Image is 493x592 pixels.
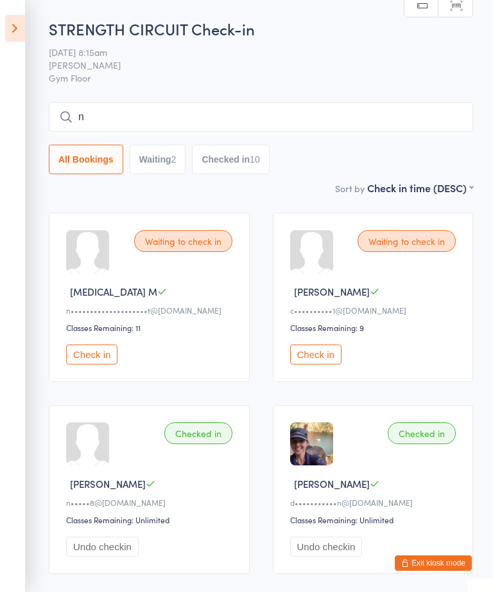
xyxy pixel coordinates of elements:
[294,477,370,490] span: [PERSON_NAME]
[171,154,177,165] div: 2
[335,182,365,195] label: Sort by
[367,181,473,195] div: Check in time (DESC)
[70,285,157,298] span: [MEDICAL_DATA] M
[49,46,453,58] span: [DATE] 8:15am
[192,145,269,174] button: Checked in10
[388,422,456,444] div: Checked in
[130,145,186,174] button: Waiting2
[66,345,117,364] button: Check in
[49,102,473,132] input: Search
[134,230,232,252] div: Waiting to check in
[358,230,456,252] div: Waiting to check in
[49,71,473,84] span: Gym Floor
[66,514,236,525] div: Classes Remaining: Unlimited
[250,154,260,165] div: 10
[49,18,473,39] h2: STRENGTH CIRCUIT Check-in
[290,345,342,364] button: Check in
[49,145,123,174] button: All Bookings
[49,58,453,71] span: [PERSON_NAME]
[290,305,460,316] div: c••••••••••1@[DOMAIN_NAME]
[290,497,460,508] div: d•••••••••••n@[DOMAIN_NAME]
[395,555,472,571] button: Exit kiosk mode
[290,537,363,557] button: Undo checkin
[290,514,460,525] div: Classes Remaining: Unlimited
[66,537,139,557] button: Undo checkin
[290,322,460,333] div: Classes Remaining: 9
[290,422,333,465] img: image1713508264.png
[70,477,146,490] span: [PERSON_NAME]
[66,305,236,316] div: n••••••••••••••••••••t@[DOMAIN_NAME]
[66,322,236,333] div: Classes Remaining: 11
[66,497,236,508] div: n•••••8@[DOMAIN_NAME]
[164,422,232,444] div: Checked in
[294,285,370,298] span: [PERSON_NAME]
